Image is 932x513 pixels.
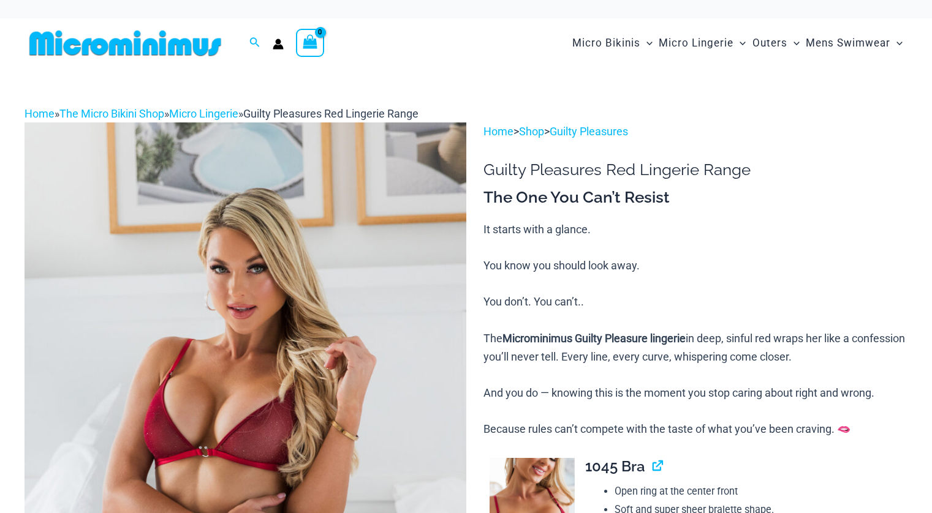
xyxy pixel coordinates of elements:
span: Menu Toggle [733,28,746,59]
li: Open ring at the center front [615,482,907,501]
span: » » » [25,107,419,120]
span: Menu Toggle [787,28,800,59]
span: Menu Toggle [890,28,903,59]
h1: Guilty Pleasures Red Lingerie Range [483,160,907,179]
a: Search icon link [249,36,260,51]
a: Account icon link [273,39,284,50]
b: Microminimus Guilty Pleasure lingerie [502,332,686,345]
span: Menu Toggle [640,28,653,59]
span: Outers [752,28,787,59]
a: Micro BikinisMenu ToggleMenu Toggle [569,24,656,62]
span: Micro Bikinis [572,28,640,59]
a: Guilty Pleasures [550,125,628,138]
a: Shop [519,125,544,138]
a: OutersMenu ToggleMenu Toggle [749,24,803,62]
a: Micro LingerieMenu ToggleMenu Toggle [656,24,749,62]
img: MM SHOP LOGO FLAT [25,29,226,57]
a: View Shopping Cart, empty [296,29,324,57]
a: The Micro Bikini Shop [59,107,164,120]
p: > > [483,122,907,141]
a: Mens SwimwearMenu ToggleMenu Toggle [803,24,906,62]
h3: The One You Can’t Resist [483,187,907,208]
p: It starts with a glance. You know you should look away. You don’t. You can’t.. The in deep, sinfu... [483,220,907,438]
span: Micro Lingerie [659,28,733,59]
a: Micro Lingerie [169,107,238,120]
nav: Site Navigation [567,23,907,64]
a: Home [483,125,513,138]
span: Mens Swimwear [806,28,890,59]
span: 1045 Bra [585,457,645,475]
span: Guilty Pleasures Red Lingerie Range [243,107,419,120]
a: Home [25,107,55,120]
